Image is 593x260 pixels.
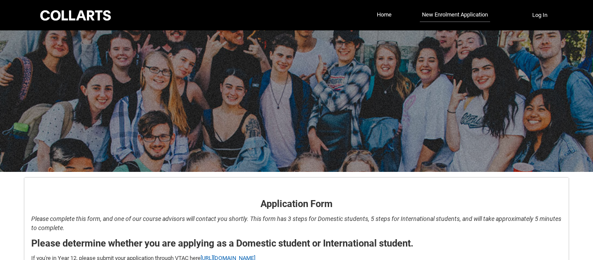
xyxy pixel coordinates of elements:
strong: Application Form [260,198,333,209]
em: Please complete this form, and one of our course advisors will contact you shortly. This form has... [31,215,561,231]
a: Home [375,8,394,21]
button: Log In [525,8,555,22]
a: New Enrolment Application [420,8,490,22]
strong: Please determine whether you are applying as a Domestic student or International student. [31,238,413,249]
strong: Application Form - Page 1 [31,184,112,192]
